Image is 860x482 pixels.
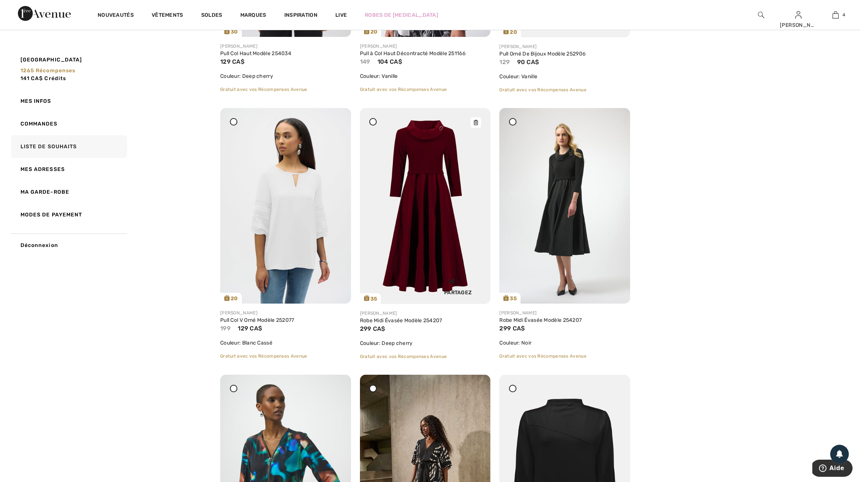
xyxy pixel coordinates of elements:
[220,58,244,65] span: 129 CA$
[812,460,853,478] iframe: Ouvre un widget dans lequel vous pouvez trouver plus d’informations
[360,50,465,57] a: Pull à Col Haut Décontracté Modèle 251166
[240,12,266,20] a: Marques
[817,10,854,19] a: 4
[499,58,510,66] span: 129
[499,51,585,57] a: Pull Orné De Bijoux Modèle 252906
[842,12,845,18] span: 4
[220,50,291,57] a: Pull Col Haut Modèle 254034
[499,310,630,316] div: [PERSON_NAME]
[220,310,351,316] div: [PERSON_NAME]
[365,11,438,19] a: Robes de [MEDICAL_DATA]
[780,21,816,29] div: [PERSON_NAME]
[360,339,491,347] div: Couleur: Deep cherry
[220,108,351,304] img: joseph-ribkoff-tops-off-white_252077d_1_1867_search.jpg
[10,181,127,203] a: Ma garde-robe
[360,325,385,332] span: 299 CA$
[10,203,127,226] a: Modes de payement
[360,43,491,50] div: [PERSON_NAME]
[832,10,839,19] img: Mon panier
[220,325,231,332] span: 199
[499,108,630,304] img: joseph-ribkoff-dresses-jumpsuits-black_254207a_2_a988_search.jpg
[758,10,764,19] img: recherche
[201,12,222,20] a: Soldes
[220,317,294,323] a: Pull Col V Orné Modèle 252077
[238,325,262,332] span: 129 CA$
[360,72,491,80] div: Couleur: Vanille
[20,67,76,74] span: 1265 récompenses
[10,135,127,158] a: Liste de souhaits
[284,12,317,20] span: Inspiration
[795,11,801,18] a: Se connecter
[499,73,630,80] div: Couleur: Vanille
[20,56,82,64] span: [GEOGRAPHIC_DATA]
[10,90,127,112] a: Mes infos
[18,6,71,21] img: 1ère Avenue
[20,75,66,82] span: 141 CA$ Crédits
[220,108,351,304] a: 20
[10,234,127,257] a: Déconnexion
[360,86,491,93] div: Gratuit avec vos Récompenses Avenue
[360,353,491,360] div: Gratuit avec vos Récompenses Avenue
[335,11,347,19] a: Live
[98,12,134,20] a: Nouveautés
[220,353,351,359] div: Gratuit avec vos Récompenses Avenue
[10,158,127,181] a: Mes adresses
[499,317,582,323] a: Robe Midi Évasée Modèle 254207
[499,339,630,347] div: Couleur: Noir
[360,317,442,324] a: Robe Midi Évasée Modèle 254207
[152,12,183,20] a: Vêtements
[10,112,127,135] a: Commandes
[360,108,491,304] a: 35
[360,58,370,65] span: 149
[499,353,630,359] div: Gratuit avec vos Récompenses Avenue
[517,58,539,66] span: 90 CA$
[377,58,402,65] span: 104 CA$
[360,310,491,317] div: [PERSON_NAME]
[360,108,491,304] img: joseph-ribkoff-dresses-jumpsuits-deep-cherry_254207b_1_94c7_search.jpg
[499,325,525,332] span: 299 CA$
[431,272,485,298] div: Partagez
[220,43,351,50] div: [PERSON_NAME]
[499,86,630,93] div: Gratuit avec vos Récompenses Avenue
[499,108,630,304] a: 35
[220,339,351,347] div: Couleur: Blanc Cassé
[795,10,801,19] img: Mes infos
[220,86,351,93] div: Gratuit avec vos Récompenses Avenue
[499,43,630,50] div: [PERSON_NAME]
[220,72,351,80] div: Couleur: Deep cherry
